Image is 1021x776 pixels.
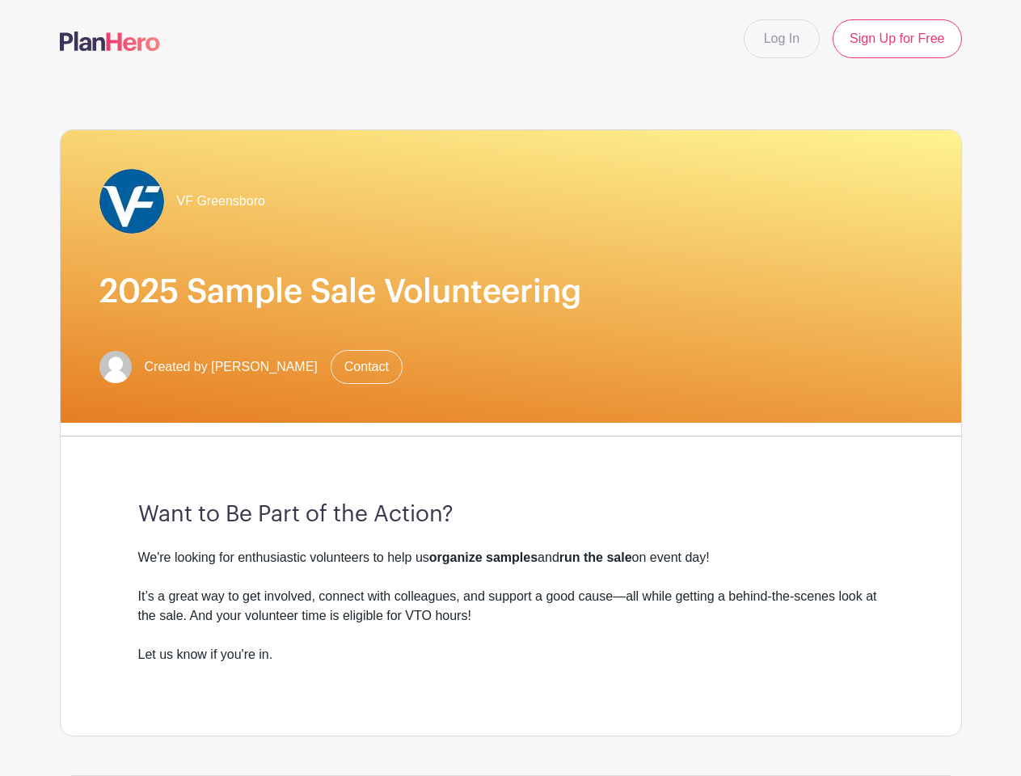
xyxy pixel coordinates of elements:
[559,550,632,564] strong: run the sale
[429,550,538,564] strong: organize samples
[99,169,164,234] img: VF_Icon_FullColor_CMYK-small.jpg
[60,32,160,51] img: logo-507f7623f17ff9eddc593b1ce0a138ce2505c220e1c5a4e2b4648c50719b7d32.svg
[145,357,318,377] span: Created by [PERSON_NAME]
[138,645,884,684] div: Let us know if you're in.
[744,19,820,58] a: Log In
[138,501,884,529] h3: Want to Be Part of the Action?
[99,272,922,311] h1: 2025 Sample Sale Volunteering
[833,19,961,58] a: Sign Up for Free
[331,350,403,384] a: Contact
[177,192,265,211] span: VF Greensboro
[99,351,132,383] img: default-ce2991bfa6775e67f084385cd625a349d9dcbb7a52a09fb2fda1e96e2d18dcdb.png
[138,548,884,645] div: We're looking for enthusiastic volunteers to help us and on event day! It’s a great way to get in...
